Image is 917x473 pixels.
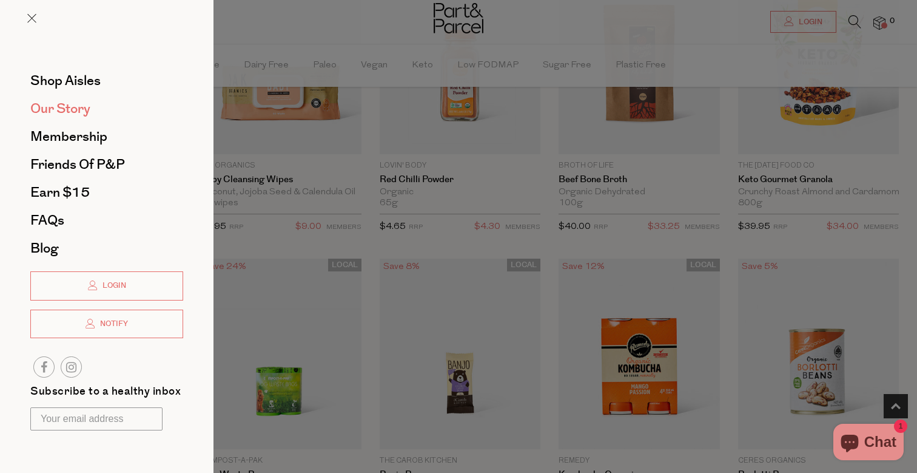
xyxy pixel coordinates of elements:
inbox-online-store-chat: Shopify online store chat [830,424,907,463]
a: Friends of P&P [30,158,183,171]
span: Login [99,281,126,291]
a: Shop Aisles [30,74,183,87]
a: Notify [30,310,183,339]
a: Blog [30,242,183,255]
span: Our Story [30,99,90,118]
a: FAQs [30,214,183,227]
span: Notify [97,319,128,329]
label: Subscribe to a healthy inbox [30,386,181,401]
span: Shop Aisles [30,71,101,90]
span: Membership [30,127,107,146]
span: Earn $15 [30,183,90,202]
span: Blog [30,239,58,258]
input: Your email address [30,407,163,430]
span: FAQs [30,211,64,230]
a: Login [30,271,183,301]
a: Membership [30,130,183,143]
a: Earn $15 [30,186,183,199]
a: Our Story [30,102,183,115]
span: Friends of P&P [30,155,125,174]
